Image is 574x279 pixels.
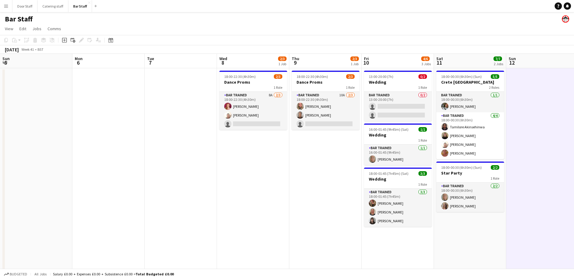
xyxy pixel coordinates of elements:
span: 18:00-22:30 (4h30m) [297,74,328,79]
span: 16:00-01:45 (9h45m) (Sat) [369,127,408,132]
h3: Star Party [436,170,504,176]
span: 2/3 [346,74,355,79]
span: 4/6 [421,56,430,61]
span: Week 41 [20,47,35,52]
h1: Bar Staff [5,14,33,24]
span: 9 [291,59,299,66]
span: 5 [2,59,10,66]
span: 6 [74,59,83,66]
span: 18:00-00:30 (6h30m) (Sun) [441,165,482,170]
h3: Wedding [364,79,432,85]
h3: Dance Proms [292,79,359,85]
span: 8 [218,59,227,66]
span: Sat [436,56,443,61]
span: 0/2 [418,74,427,79]
button: Catering staff [38,0,68,12]
button: Door Staff [12,0,38,12]
h3: Wedding [364,176,432,182]
span: 7/7 [494,56,502,61]
div: Salary £0.00 + Expenses £0.00 + Subsistence £0.00 = [53,272,174,276]
span: 2/3 [274,74,282,79]
span: 2/3 [350,56,359,61]
span: View [5,26,13,31]
span: 12 [508,59,516,66]
span: All jobs [33,272,48,276]
div: 1 Job [278,62,286,66]
span: Edit [19,26,26,31]
span: 1 Role [418,85,427,90]
h3: Dance Proms [219,79,287,85]
span: Budgeted [10,272,27,276]
span: 1/1 [418,127,427,132]
a: Jobs [30,25,44,33]
span: Total Budgeted £0.00 [136,272,174,276]
span: Mon [75,56,83,61]
app-card-role: Bar trained1/118:00-00:30 (6h30m)[PERSON_NAME] [436,92,504,112]
div: 1 Job [351,62,359,66]
span: 1 Role [346,85,355,90]
app-job-card: 13:00-20:00 (7h)0/2Wedding1 RoleBar trained0/213:00-20:00 (7h) [364,71,432,121]
span: 5/5 [491,74,499,79]
h3: Crete [GEOGRAPHIC_DATA] [436,79,504,85]
app-job-card: 18:00-22:30 (4h30m)2/3Dance Proms1 RoleBar trained10A2/318:00-22:30 (4h30m)[PERSON_NAME][PERSON_N... [292,71,359,130]
app-job-card: 18:00-22:30 (4h30m)2/3Dance Proms1 RoleBar trained8A2/318:00-22:30 (4h30m)[PERSON_NAME][PERSON_NAME] [219,71,287,130]
span: 13:00-20:00 (7h) [369,74,393,79]
app-card-role: Bar trained1/116:00-01:45 (9h45m)[PERSON_NAME] [364,145,432,165]
a: Edit [17,25,29,33]
button: Bar Staff [68,0,92,12]
span: 7 [146,59,154,66]
span: 11 [435,59,443,66]
a: View [2,25,16,33]
span: 3/3 [418,171,427,176]
app-job-card: 16:00-01:45 (9h45m) (Sat)1/1Wedding1 RoleBar trained1/116:00-01:45 (9h45m)[PERSON_NAME] [364,123,432,165]
span: 1 Role [418,138,427,143]
app-user-avatar: Beach Ballroom [562,15,569,23]
span: 2 Roles [489,85,499,90]
span: Fri [364,56,369,61]
span: 1 Role [418,182,427,187]
app-card-role: Bar trained8A2/318:00-22:30 (4h30m)[PERSON_NAME][PERSON_NAME] [219,92,287,130]
div: BST [38,47,44,52]
app-job-card: 18:00-00:30 (6h30m) (Sun)5/5Crete [GEOGRAPHIC_DATA]2 RolesBar trained1/118:00-00:30 (6h30m)[PERSO... [436,71,504,159]
a: Comms [45,25,64,33]
span: 1 Role [490,176,499,181]
app-card-role: Bar trained4/418:00-00:30 (6h30m)Tamilore Akinsehinwa[PERSON_NAME][PERSON_NAME][PERSON_NAME] [436,112,504,159]
div: 2 Jobs [494,62,503,66]
span: Sun [509,56,516,61]
span: 2/2 [491,165,499,170]
span: Sun [2,56,10,61]
h3: Wedding [364,132,432,138]
app-card-role: Bar trained2/218:00-00:30 (6h30m)[PERSON_NAME][PERSON_NAME] [436,183,504,212]
div: 3 Jobs [421,62,431,66]
span: Tue [147,56,154,61]
div: [DATE] [5,46,19,53]
app-job-card: 18:00-00:30 (6h30m) (Sun)2/2Star Party1 RoleBar trained2/218:00-00:30 (6h30m)[PERSON_NAME][PERSON... [436,162,504,212]
span: 2/3 [278,56,287,61]
span: 18:00-01:45 (7h45m) (Sat) [369,171,408,176]
button: Budgeted [3,271,28,277]
app-card-role: Bar trained3/318:00-01:45 (7h45m)[PERSON_NAME][PERSON_NAME][PERSON_NAME] [364,189,432,227]
span: Jobs [32,26,41,31]
span: Wed [219,56,227,61]
span: 18:00-00:30 (6h30m) (Sun) [441,74,482,79]
app-card-role: Bar trained10A2/318:00-22:30 (4h30m)[PERSON_NAME][PERSON_NAME] [292,92,359,130]
span: Thu [292,56,299,61]
app-job-card: 18:00-01:45 (7h45m) (Sat)3/3Wedding1 RoleBar trained3/318:00-01:45 (7h45m)[PERSON_NAME][PERSON_NA... [364,168,432,227]
app-card-role: Bar trained0/213:00-20:00 (7h) [364,92,432,121]
span: Comms [48,26,61,31]
span: 1 Role [274,85,282,90]
span: 18:00-22:30 (4h30m) [224,74,256,79]
span: 10 [363,59,369,66]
